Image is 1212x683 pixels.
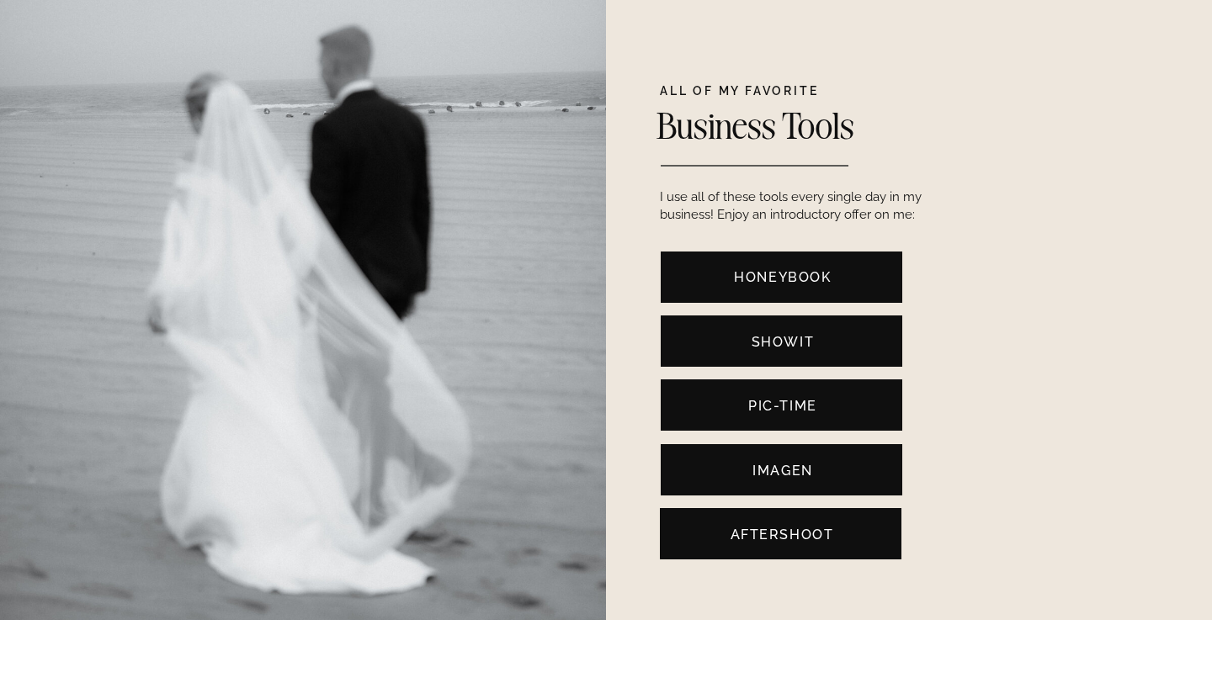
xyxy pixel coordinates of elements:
img: tab_keywords_by_traffic_grey.svg [167,98,181,111]
img: tab_domain_overview_orange.svg [45,98,59,111]
h2: Business Tools [656,107,1060,152]
div: v 4.0.25 [47,27,82,40]
div: Domain: [DOMAIN_NAME] [44,44,185,57]
img: logo_orange.svg [27,27,40,40]
a: Aftershoot [673,525,890,543]
a: Pic-Time [674,396,891,414]
p: I use all of these tools every single day in my business! Enjoy an introductory offer on me: [660,188,936,223]
a: Imagen [674,461,891,479]
h2: All of My Favorite [660,85,936,98]
div: Keywords by Traffic [186,99,284,110]
img: website_grey.svg [27,44,40,57]
div: Domain Overview [64,99,151,110]
a: ShowIt [674,332,891,350]
a: Honeybook [674,267,891,285]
